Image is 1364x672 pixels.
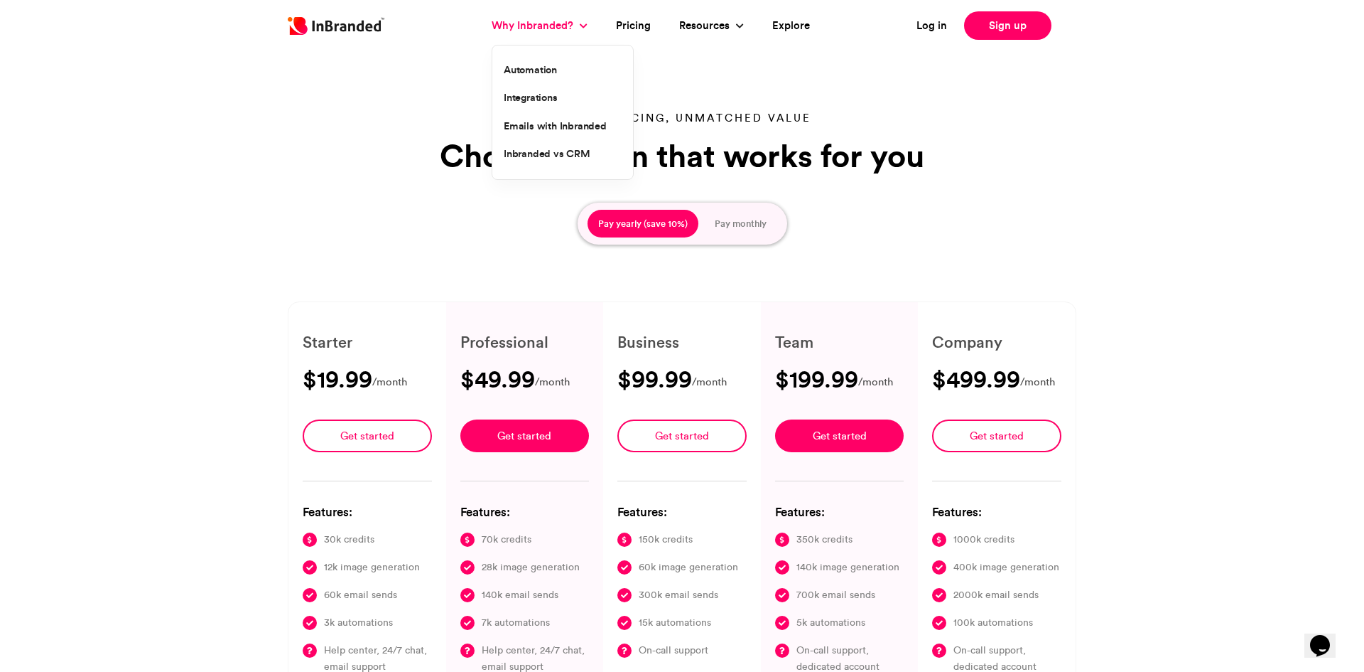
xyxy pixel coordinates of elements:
span: 1000k credits [953,531,1014,548]
span: 300k email sends [639,587,718,603]
span: 60k image generation [639,559,738,575]
span: On-call support [639,642,708,658]
a: Get started [460,420,590,452]
span: 150k credits [639,531,693,548]
h1: Choose a plan that works for you [433,137,931,174]
h3: $199.99 [775,368,858,390]
span: 700k email sends [796,587,875,603]
img: Inbranded [288,17,384,35]
a: Resources [679,18,733,34]
h6: Business [617,331,747,353]
span: 5k automations [796,614,865,631]
h6: Features: [617,503,747,521]
span: 400k image generation [953,559,1059,575]
a: Get started [303,420,432,452]
span: 60k email sends [324,587,397,603]
h6: Features: [932,503,1061,521]
h6: Professional [460,331,590,353]
span: 28k image generation [482,559,580,575]
a: Automation [493,56,632,85]
button: Pay yearly (save 10%) [588,210,698,238]
span: 7k automations [482,614,550,631]
a: Emails with Inbranded [493,112,632,141]
span: /month [1020,373,1055,391]
span: /month [372,373,407,391]
a: Integrations [493,84,632,112]
a: Inbranded vs CRM [493,140,632,169]
span: 12k image generation [324,559,420,575]
h6: Features: [775,503,904,521]
span: 350k credits [796,531,852,548]
a: Get started [932,420,1061,452]
span: 70k credits [482,531,531,548]
span: 140k email sends [482,587,558,603]
h3: $49.99 [460,368,535,390]
span: 2000k email sends [953,587,1039,603]
a: Get started [617,420,747,452]
p: Simple pricing, unmatched value [433,110,931,126]
button: Pay monthly [704,210,777,238]
h6: Company [932,331,1061,353]
a: Log in [916,18,947,34]
h3: $19.99 [303,368,372,390]
h6: Features: [303,503,432,521]
span: 3k automations [324,614,393,631]
a: Why Inbranded? [492,18,577,34]
a: Get started [775,420,904,452]
a: Pricing [616,18,651,34]
iframe: chat widget [1304,615,1350,658]
span: /month [535,373,570,391]
span: 140k image generation [796,559,899,575]
span: 30k credits [324,531,374,548]
span: /month [858,373,893,391]
span: 15k automations [639,614,711,631]
a: Sign up [964,11,1051,40]
span: 100k automations [953,614,1033,631]
h6: Features: [460,503,590,521]
span: /month [692,373,727,391]
h3: $99.99 [617,368,692,390]
a: Explore [772,18,810,34]
h6: Team [775,331,904,353]
h6: Starter [303,331,432,353]
h3: $499.99 [932,368,1020,390]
